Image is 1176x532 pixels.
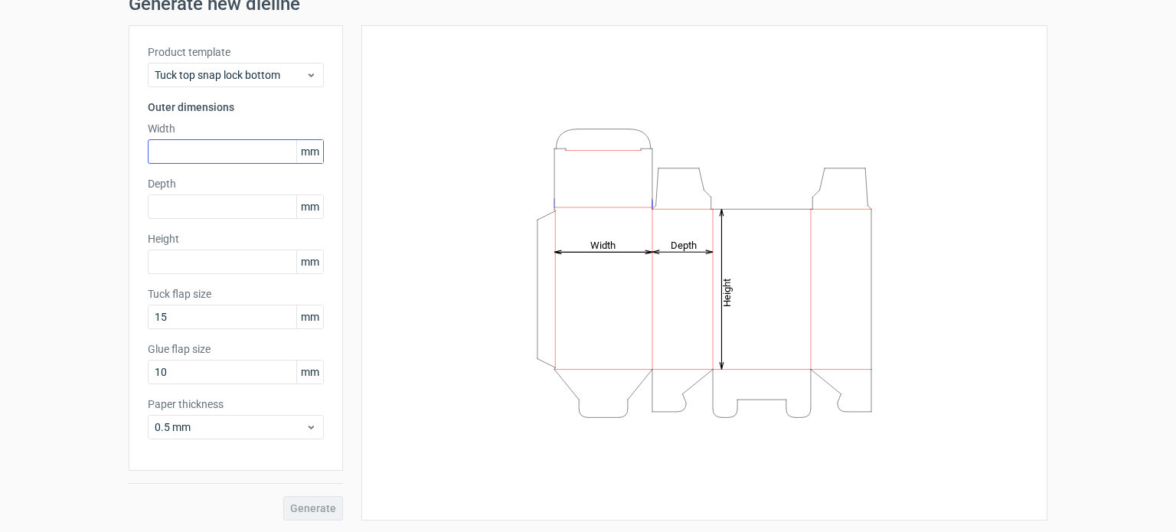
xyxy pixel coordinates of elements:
[148,341,324,357] label: Glue flap size
[155,419,305,435] span: 0.5 mm
[148,121,324,136] label: Width
[296,250,323,273] span: mm
[296,361,323,383] span: mm
[296,195,323,218] span: mm
[590,239,616,250] tspan: Width
[155,67,305,83] span: Tuck top snap lock bottom
[148,286,324,302] label: Tuck flap size
[671,239,697,250] tspan: Depth
[148,176,324,191] label: Depth
[148,44,324,60] label: Product template
[148,231,324,246] label: Height
[296,305,323,328] span: mm
[148,100,324,115] h3: Outer dimensions
[721,278,733,306] tspan: Height
[148,397,324,412] label: Paper thickness
[296,140,323,163] span: mm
